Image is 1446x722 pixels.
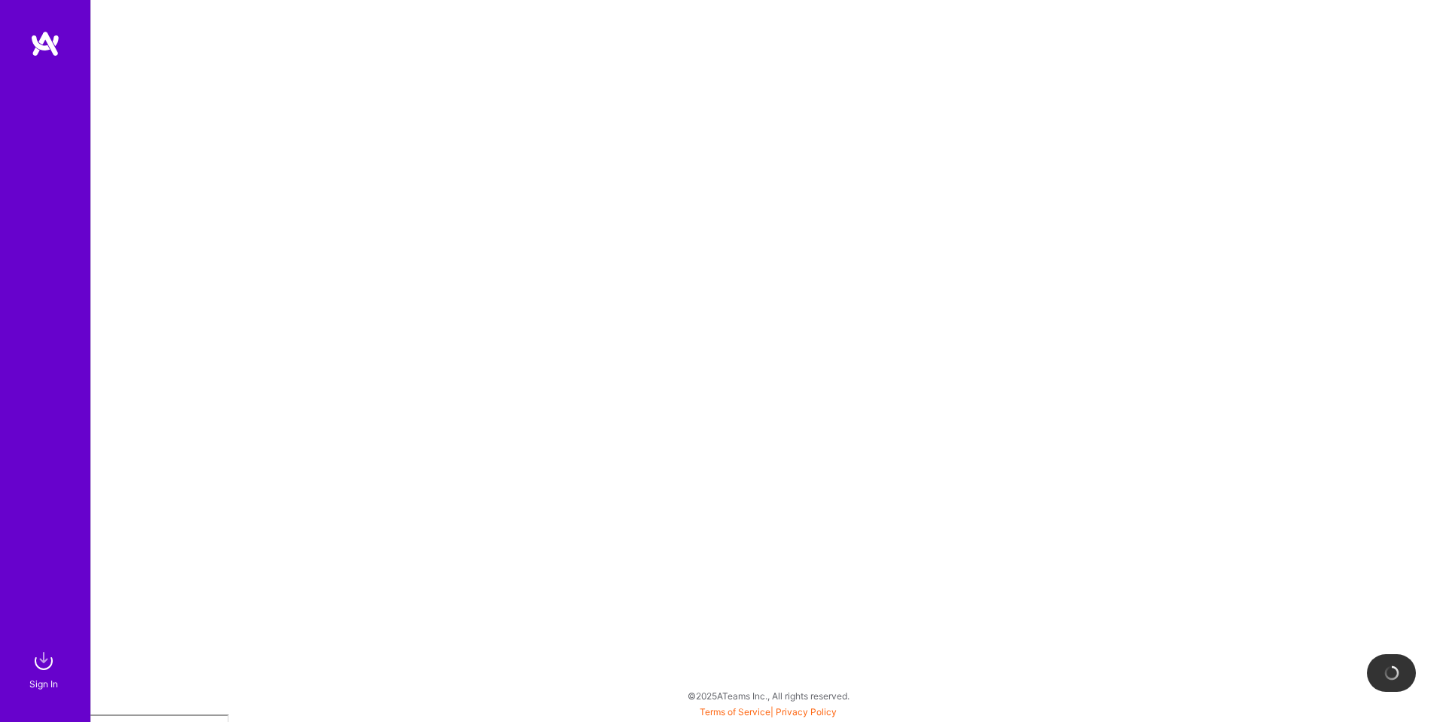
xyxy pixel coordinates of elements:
div: © 2025 ATeams Inc., All rights reserved. [90,677,1446,714]
img: logo [30,30,60,57]
a: Privacy Policy [776,706,837,717]
span: | [700,706,837,717]
img: loading [1381,663,1401,683]
a: sign inSign In [32,646,59,692]
img: sign in [29,646,59,676]
a: Terms of Service [700,706,770,717]
div: Sign In [29,676,58,692]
